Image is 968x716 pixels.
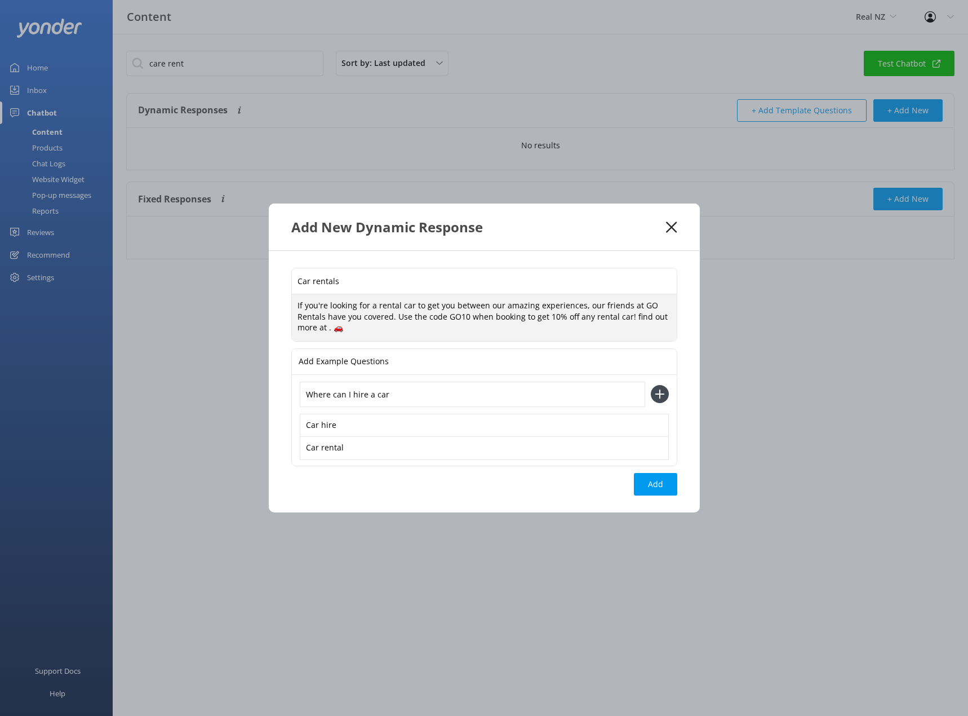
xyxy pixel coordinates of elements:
[291,218,667,236] div: Add New Dynamic Response
[300,414,669,437] div: Car hire
[299,349,389,374] p: Add Example Questions
[292,268,677,294] input: Type a new question...
[634,473,677,496] button: Add
[300,436,669,460] div: Car rental
[666,222,677,233] button: Close
[300,382,645,407] input: Add customer expression
[292,294,677,341] textarea: If you're looking for a rental car to get you between our amazing experiences, our friends at GO ...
